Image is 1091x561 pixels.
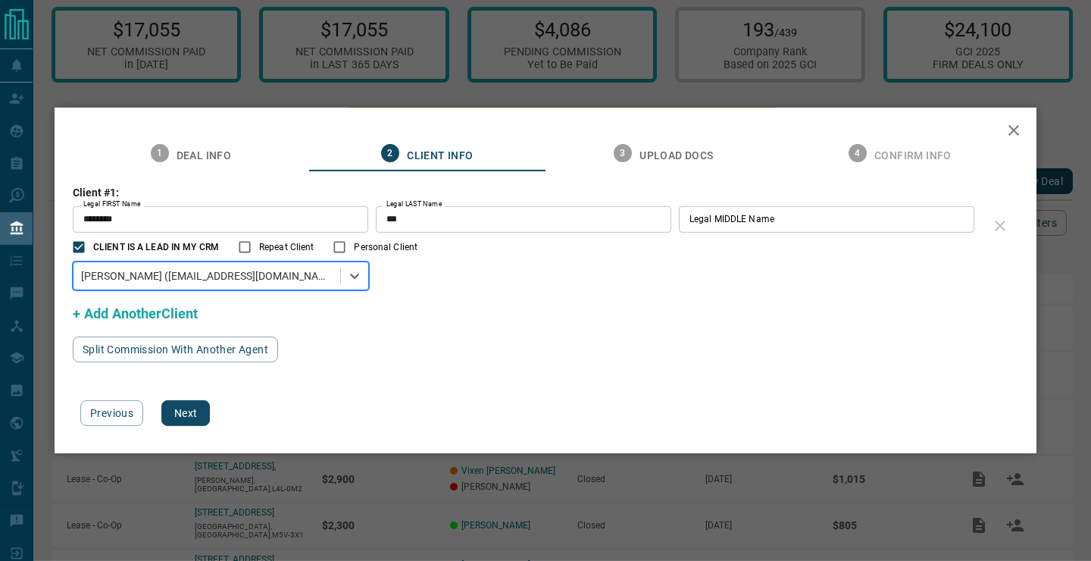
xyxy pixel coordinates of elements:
[73,186,982,199] h3: Client #1:
[386,199,442,209] label: Legal LAST Name
[93,240,219,254] span: CLIENT IS A LEAD IN MY CRM
[157,148,162,158] text: 1
[73,337,278,362] button: Split Commission With Another Agent
[354,240,417,254] span: Personal Client
[639,149,713,163] span: Upload Docs
[73,306,198,321] span: + Add AnotherClient
[388,148,393,158] text: 2
[259,240,314,254] span: Repeat Client
[161,400,210,426] button: Next
[80,400,143,426] button: Previous
[621,148,626,158] text: 3
[177,149,232,163] span: Deal Info
[83,199,141,209] label: Legal FIRST Name
[407,149,473,163] span: Client Info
